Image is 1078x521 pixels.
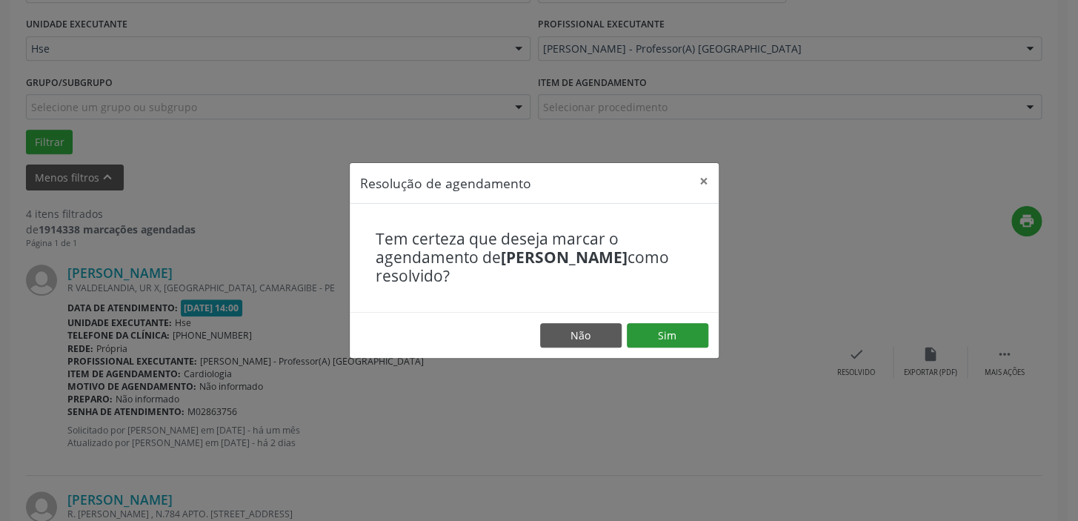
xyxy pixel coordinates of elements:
button: Sim [627,323,708,348]
h5: Resolução de agendamento [360,173,531,193]
b: [PERSON_NAME] [501,247,628,268]
button: Close [689,163,719,199]
h4: Tem certeza que deseja marcar o agendamento de como resolvido? [376,230,693,286]
button: Não [540,323,622,348]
